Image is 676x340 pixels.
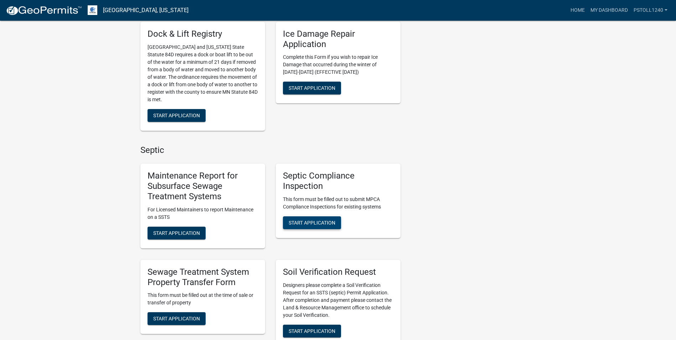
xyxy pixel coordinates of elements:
[148,43,258,103] p: [GEOGRAPHIC_DATA] and [US_STATE] State Statute 84D requires a dock or boat lift to be out of the ...
[148,109,206,122] button: Start Application
[88,5,97,15] img: Otter Tail County, Minnesota
[283,53,393,76] p: Complete this Form if you wish to repair Ice Damage that occurred during the winter of [DATE]-[DA...
[289,85,335,91] span: Start Application
[568,4,588,17] a: Home
[283,282,393,319] p: Designers please complete a Soil Verification Request for an SSTS (septic) Permit Application. Af...
[283,82,341,94] button: Start Application
[283,216,341,229] button: Start Application
[148,171,258,201] h5: Maintenance Report for Subsurface Sewage Treatment Systems
[148,29,258,39] h5: Dock & Lift Registry
[283,29,393,50] h5: Ice Damage Repair Application
[588,4,631,17] a: My Dashboard
[148,227,206,239] button: Start Application
[283,267,393,277] h5: Soil Verification Request
[153,112,200,118] span: Start Application
[140,145,401,155] h4: Septic
[153,230,200,236] span: Start Application
[153,316,200,321] span: Start Application
[283,196,393,211] p: This form must be filled out to submit MPCA Compliance Inspections for existing systems
[631,4,670,17] a: pstoll1240
[289,328,335,334] span: Start Application
[289,220,335,226] span: Start Application
[103,4,189,16] a: [GEOGRAPHIC_DATA], [US_STATE]
[148,312,206,325] button: Start Application
[283,325,341,338] button: Start Application
[283,171,393,191] h5: Septic Compliance Inspection
[148,267,258,288] h5: Sewage Treatment System Property Transfer Form
[148,206,258,221] p: For Licensed Maintainers to report Maintenance on a SSTS
[148,292,258,306] p: This form must be filled out at the time of sale or transfer of property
